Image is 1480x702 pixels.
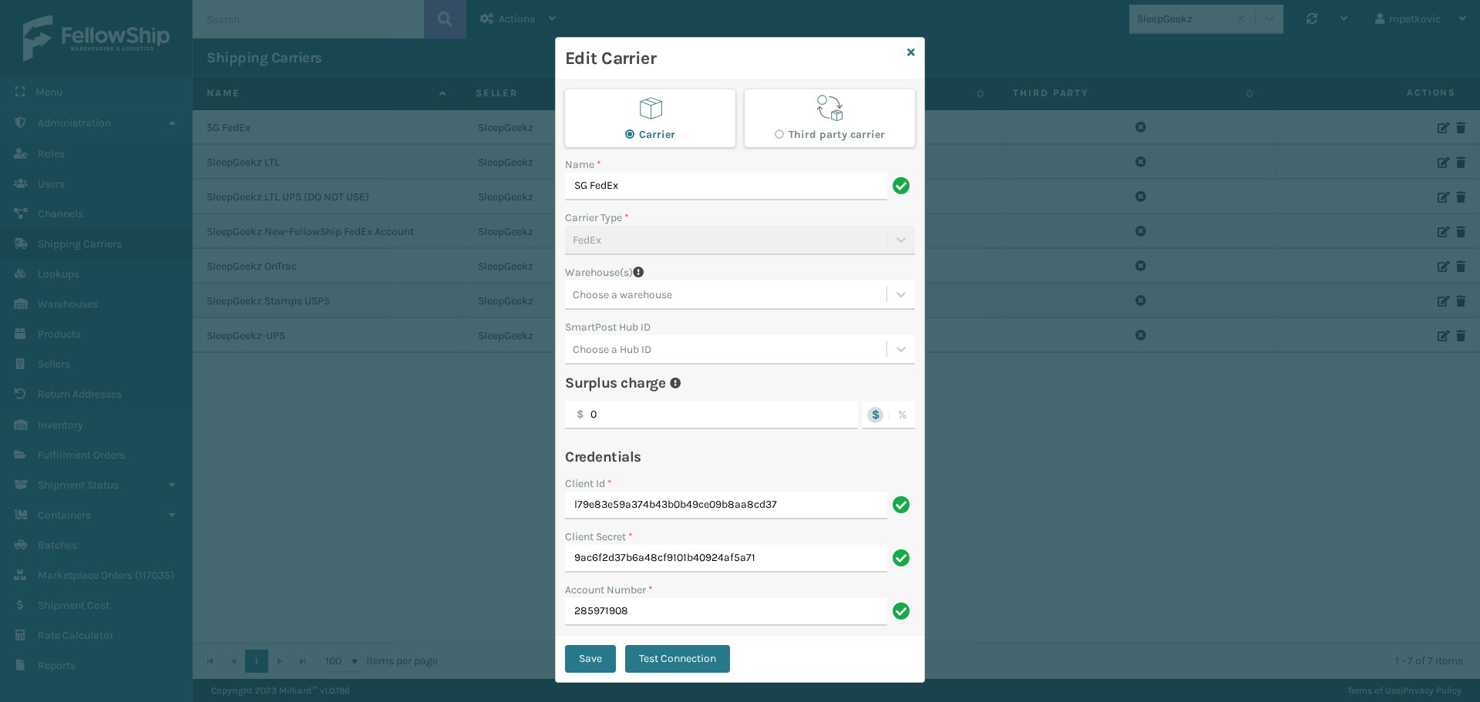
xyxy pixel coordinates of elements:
[565,582,653,598] label: Account Number
[565,319,651,335] label: SmartPost Hub ID
[565,210,629,226] label: Carrier Type
[565,475,612,492] label: Client Id
[625,128,675,141] label: Carrier
[565,374,665,392] h4: Surplus charge
[573,287,672,303] div: Choose a warehouse
[565,529,633,545] label: Client Secret
[565,156,601,173] label: Name
[775,128,885,141] label: Third party carrier
[565,264,633,280] label: Warehouse(s)
[565,448,915,466] h4: Credentials
[625,645,730,673] button: Test Connection
[573,341,651,358] div: Choose a Hub ID
[577,401,584,428] p: $
[565,47,901,70] h3: Edit Carrier
[565,645,616,673] button: Save
[565,401,858,429] input: 0.00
